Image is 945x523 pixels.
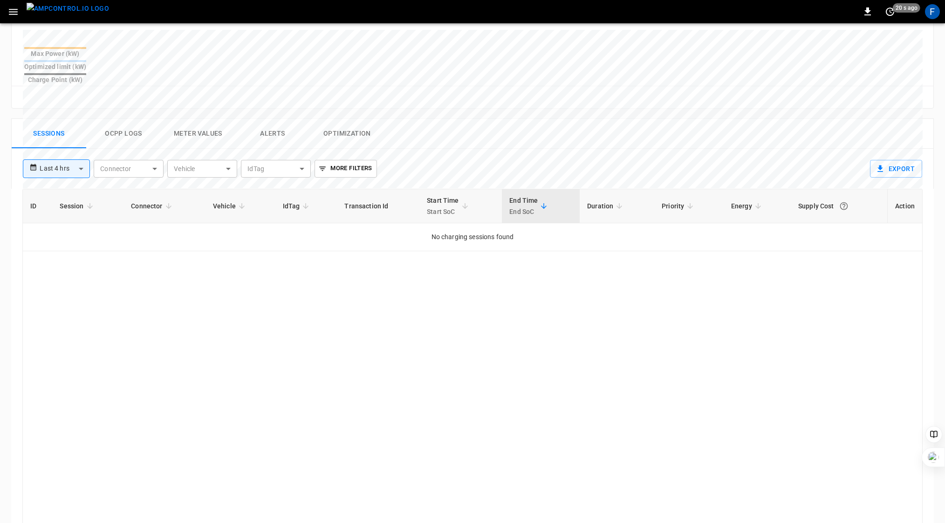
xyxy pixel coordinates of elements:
div: profile-icon [925,4,940,19]
button: Ocpp logs [86,119,161,149]
div: Supply Cost [798,198,880,214]
span: Start TimeStart SoC [427,195,471,217]
img: ampcontrol.io logo [27,3,109,14]
table: sessions table [23,189,922,251]
th: Transaction Id [337,189,419,223]
p: Start SoC [427,206,459,217]
span: End TimeEnd SoC [509,195,550,217]
button: Optimization [310,119,384,149]
span: Connector [131,200,174,212]
button: Meter Values [161,119,235,149]
button: set refresh interval [883,4,897,19]
p: End SoC [509,206,538,217]
span: Vehicle [213,200,248,212]
th: ID [23,189,52,223]
span: IdTag [283,200,312,212]
button: The cost of your charging session based on your supply rates [835,198,852,214]
span: 20 s ago [893,3,920,13]
button: Sessions [12,119,86,149]
div: Last 4 hrs [40,160,90,178]
button: Alerts [235,119,310,149]
div: End Time [509,195,538,217]
span: Duration [587,200,625,212]
span: Priority [662,200,696,212]
div: Start Time [427,195,459,217]
th: Action [887,189,922,223]
span: Session [60,200,96,212]
button: Export [870,160,922,178]
span: Energy [731,200,764,212]
button: More Filters [315,160,377,178]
